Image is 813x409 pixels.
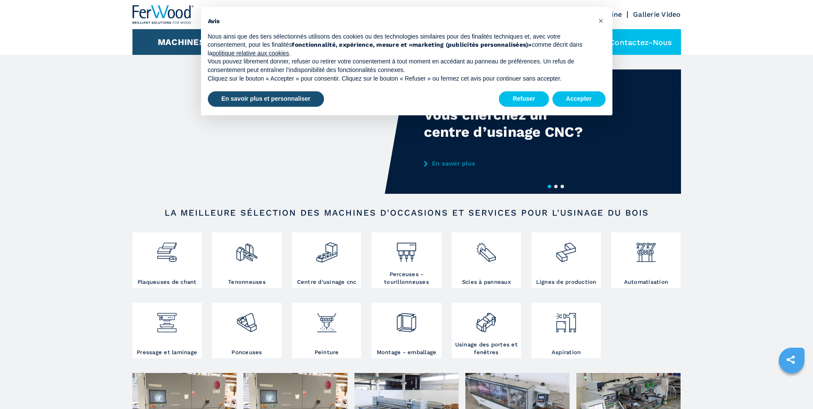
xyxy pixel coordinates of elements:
img: squadratrici_2.png [235,235,258,264]
h3: Usinage des portes et fenêtres [454,341,519,356]
h3: Aspiration [552,349,581,356]
img: automazione.png [635,235,657,264]
img: sezionatrici_2.png [475,235,498,264]
img: levigatrici_2.png [235,305,258,334]
h3: Peinture [315,349,339,356]
a: Perceuses - tourillonneuses [372,232,441,288]
a: sharethis [780,349,801,370]
a: En savoir plus [424,160,592,167]
a: Lignes de production [531,232,601,288]
div: Contactez-nous [588,29,681,55]
img: bordatrici_1.png [156,235,178,264]
img: Ferwood [132,5,194,24]
a: Gallerie Video [633,10,681,18]
h3: Pressage et laminage [137,349,197,356]
img: lavorazione_porte_finestre_2.png [475,305,498,334]
h3: Plaqueuses de chant [138,278,197,286]
h3: Scies à panneaux [462,278,511,286]
video: Your browser does not support the video tag. [132,69,407,194]
iframe: Chat [777,370,807,403]
h3: Ponceuses [231,349,262,356]
button: En savoir plus et personnaliser [208,91,324,107]
a: Scies à panneaux [452,232,521,288]
a: Aspiration [531,303,601,358]
img: verniciatura_1.png [315,305,338,334]
a: Plaqueuses de chant [132,232,202,288]
a: Ponceuses [212,303,282,358]
a: Usinage des portes et fenêtres [452,303,521,358]
h3: Centre d'usinage cnc [297,278,357,286]
h3: Perceuses - tourillonneuses [374,271,439,286]
img: aspirazione_1.png [555,305,577,334]
a: politique relative aux cookies [212,50,289,57]
a: Automatisation [611,232,681,288]
img: pressa-strettoia.png [156,305,178,334]
span: × [598,15,603,26]
h2: Avis [208,17,592,26]
p: Nous ainsi que des tiers sélectionnés utilisons des cookies ou des technologies similaires pour d... [208,33,592,58]
p: Vous pouvez librement donner, refuser ou retirer votre consentement à tout moment en accédant au ... [208,57,592,74]
h3: Tenonneuses [228,278,266,286]
button: 1 [548,185,551,188]
img: foratrici_inseritrici_2.png [395,235,418,264]
img: montaggio_imballaggio_2.png [395,305,418,334]
img: centro_di_lavoro_cnc_2.png [315,235,338,264]
a: Montage - emballage [372,303,441,358]
a: Centre d'usinage cnc [292,232,361,288]
strong: fonctionnalité, expérience, mesure et «marketing (publicités personnalisées)» [292,41,531,48]
button: Refuser [499,91,549,107]
button: 2 [554,185,558,188]
button: Fermer cet avis [594,14,608,27]
h3: Montage - emballage [377,349,437,356]
h2: LA MEILLEURE SÉLECTION DES MACHINES D'OCCASIONS ET SERVICES POUR L'USINAGE DU BOIS [160,208,654,218]
button: 3 [561,185,564,188]
a: Peinture [292,303,361,358]
img: linee_di_produzione_2.png [555,235,577,264]
h3: Lignes de production [536,278,597,286]
button: Accepter [552,91,606,107]
a: Pressage et laminage [132,303,202,358]
button: Machines [158,37,205,47]
p: Cliquez sur le bouton « Accepter » pour consentir. Cliquez sur le bouton « Refuser » ou fermez ce... [208,75,592,83]
a: Tenonneuses [212,232,282,288]
h3: Automatisation [624,278,669,286]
